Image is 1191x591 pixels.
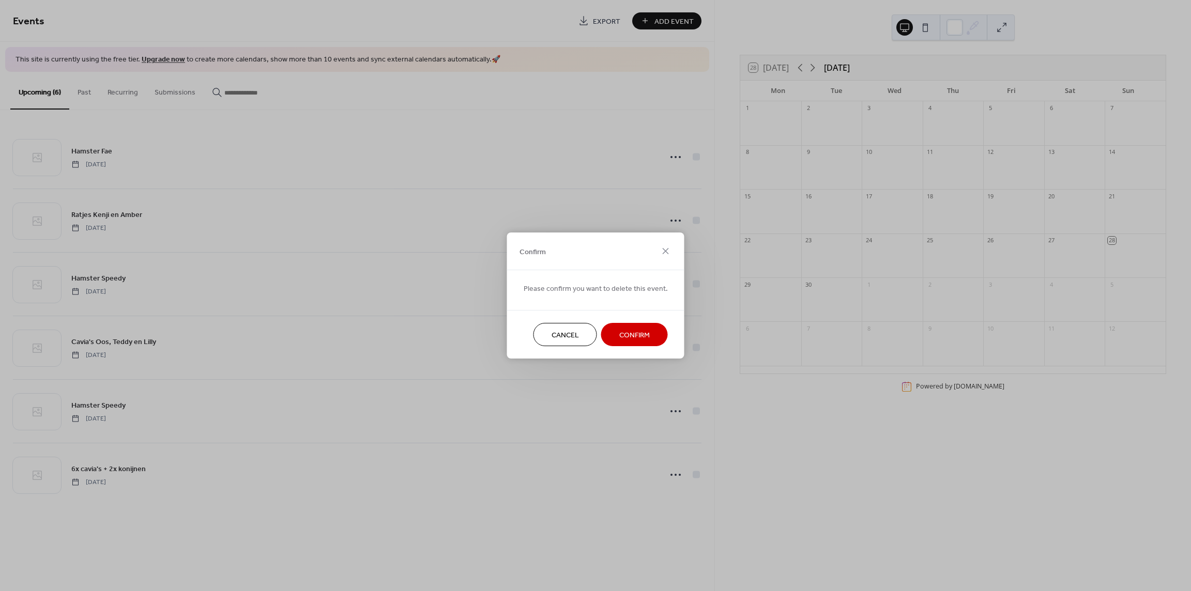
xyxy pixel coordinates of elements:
[601,323,668,346] button: Confirm
[524,284,668,294] span: Please confirm you want to delete this event.
[520,246,546,257] span: Confirm
[619,330,650,341] span: Confirm
[552,330,579,341] span: Cancel
[533,323,597,346] button: Cancel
